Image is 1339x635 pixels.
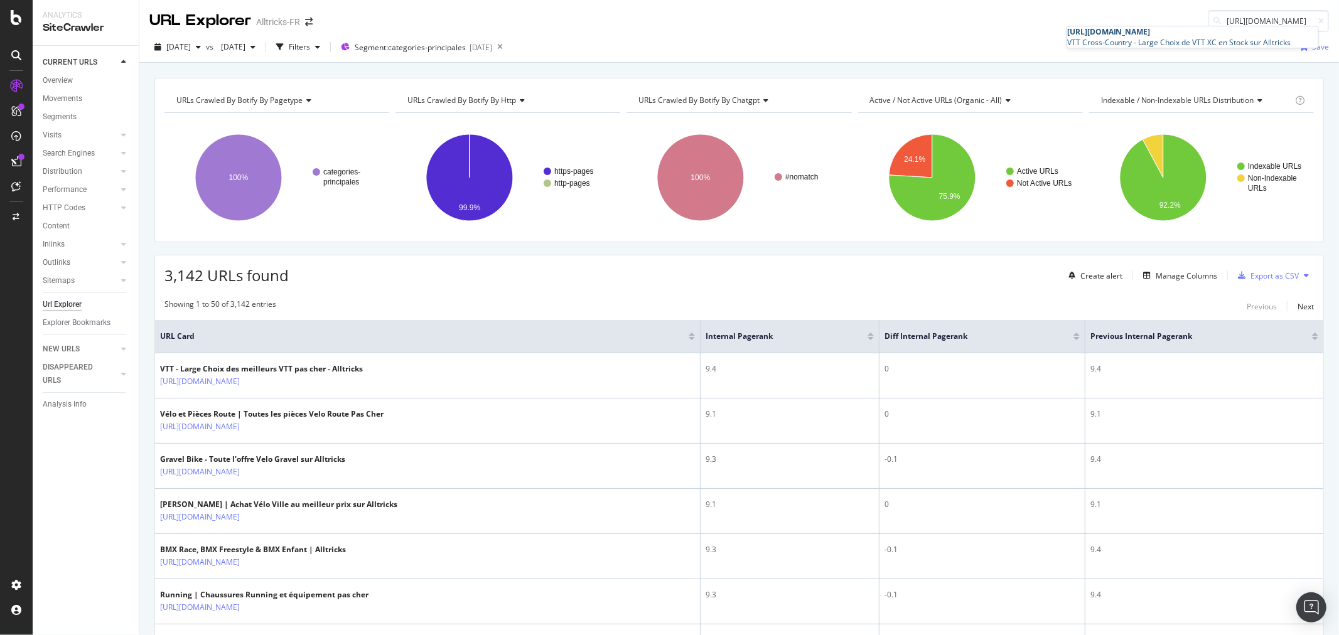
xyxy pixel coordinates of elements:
button: Export as CSV [1233,265,1299,285]
div: Segments [43,110,77,124]
input: Find a URL [1208,10,1329,32]
div: Content [43,220,70,233]
button: Manage Columns [1138,268,1217,283]
div: Next [1298,301,1314,312]
a: Outlinks [43,256,117,269]
div: Search Engines [43,147,95,160]
text: 100% [691,173,711,182]
div: 9.3 [706,544,874,555]
div: VTT - Large Choix des meilleurs VTT pas cher - Alltricks [160,363,363,375]
a: NEW URLS [43,343,117,356]
div: arrow-right-arrow-left [305,18,313,26]
div: Inlinks [43,238,65,251]
div: Performance [43,183,87,196]
span: 3,142 URLs found [164,265,289,285]
span: [URL][DOMAIN_NAME] [1067,26,1151,37]
div: Save [1312,41,1329,52]
div: Filters [289,41,310,52]
text: 92.2% [1159,201,1181,210]
a: Distribution [43,165,117,178]
a: CURRENT URLS [43,56,117,69]
div: Overview [43,74,73,87]
svg: A chart. [858,123,1083,232]
svg: A chart. [164,123,389,232]
div: Analysis Info [43,398,87,411]
span: URL Card [160,331,686,342]
span: Indexable / Non-Indexable URLs distribution [1101,95,1254,105]
a: Analysis Info [43,398,130,411]
button: [DATE] [149,37,206,57]
div: Url Explorer [43,298,82,311]
h4: URLs Crawled By Botify By http [405,90,609,110]
span: vs [206,41,216,52]
text: Not Active URLs [1017,179,1072,188]
div: Distribution [43,165,82,178]
div: Gravel Bike - Toute l'offre Velo Gravel sur Alltricks [160,454,345,465]
h4: Active / Not Active URLs [868,90,1072,110]
div: -0.1 [885,589,1080,600]
button: Previous [1247,299,1277,314]
span: Segment: categories-principales [355,42,466,53]
a: DISAPPEARED URLS [43,361,117,387]
text: 99.9% [459,204,480,213]
span: 2025 Sep. 1st [216,41,245,52]
text: #nomatch [785,173,819,181]
div: 0 [885,363,1080,375]
a: [URL][DOMAIN_NAME] [160,511,240,523]
button: Create alert [1063,265,1122,285]
div: A chart. [626,123,851,232]
span: URLs Crawled By Botify By http [407,95,516,105]
div: Explorer Bookmarks [43,316,110,329]
h4: URLs Crawled By Botify By chatgpt [636,90,840,110]
div: 0 [885,408,1080,420]
div: 9.4 [1090,589,1318,600]
a: Content [43,220,130,233]
button: Segment:categories-principales[DATE] [336,37,492,57]
div: Sitemaps [43,274,75,287]
div: 9.1 [706,499,874,510]
a: [URL][DOMAIN_NAME] [160,420,240,433]
span: 2025 Sep. 15th [166,41,191,52]
svg: A chart. [1089,123,1314,232]
div: Analytics [43,10,129,21]
div: Vélo et Pièces Route | Toutes les pièces Velo Route Pas Cher [160,408,384,420]
text: categories- [323,168,360,176]
div: Outlinks [43,256,70,269]
a: Movements [43,92,130,105]
a: [URL][DOMAIN_NAME] [160,556,240,568]
div: 9.1 [1090,408,1318,420]
div: HTTP Codes [43,201,85,215]
div: 9.4 [1090,544,1318,555]
div: BMX Race, BMX Freestyle & BMX Enfant | Alltricks [160,544,346,555]
button: [DATE] [216,37,261,57]
div: 9.1 [706,408,874,420]
button: Next [1298,299,1314,314]
div: SiteCrawler [43,21,129,35]
a: Inlinks [43,238,117,251]
div: 9.4 [706,363,874,375]
div: -0.1 [885,454,1080,465]
div: VTT Cross-Country - Large Choix de VTT XC en Stock sur Alltricks [1067,37,1318,48]
div: CURRENT URLS [43,56,97,69]
a: [URL][DOMAIN_NAME] [160,466,240,478]
a: Segments [43,110,130,124]
text: Indexable URLs [1248,162,1301,171]
a: HTTP Codes [43,201,117,215]
a: Explorer Bookmarks [43,316,130,329]
h4: URLs Crawled By Botify By pagetype [174,90,378,110]
div: 9.1 [1090,499,1318,510]
a: Performance [43,183,117,196]
div: -0.1 [885,544,1080,555]
div: Movements [43,92,82,105]
div: Previous [1247,301,1277,312]
div: [PERSON_NAME] | Achat Vélo Ville au meilleur prix sur Alltricks [160,499,397,510]
div: 0 [885,499,1080,510]
div: 9.3 [706,589,874,600]
text: URLs [1248,184,1267,193]
div: DISAPPEARED URLS [43,361,106,387]
div: Visits [43,129,62,142]
div: Manage Columns [1156,270,1217,281]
